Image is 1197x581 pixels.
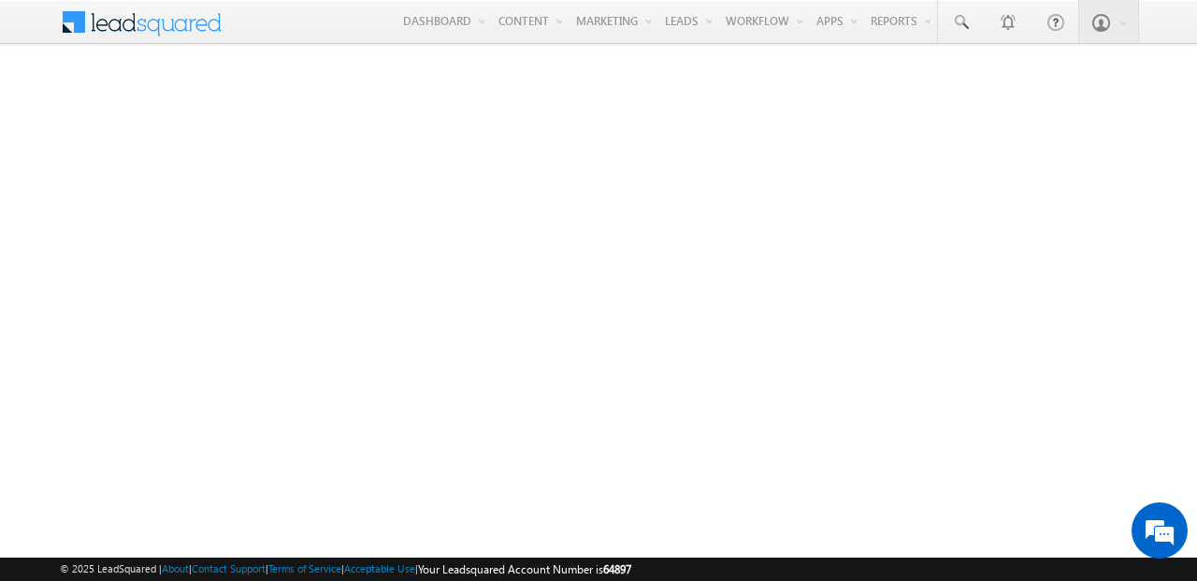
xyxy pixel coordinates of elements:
span: 64897 [603,562,631,576]
a: Acceptable Use [344,562,415,574]
a: Contact Support [192,562,266,574]
span: Your Leadsquared Account Number is [418,562,631,576]
span: © 2025 LeadSquared | | | | | [60,560,631,578]
a: About [162,562,189,574]
a: Terms of Service [268,562,341,574]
